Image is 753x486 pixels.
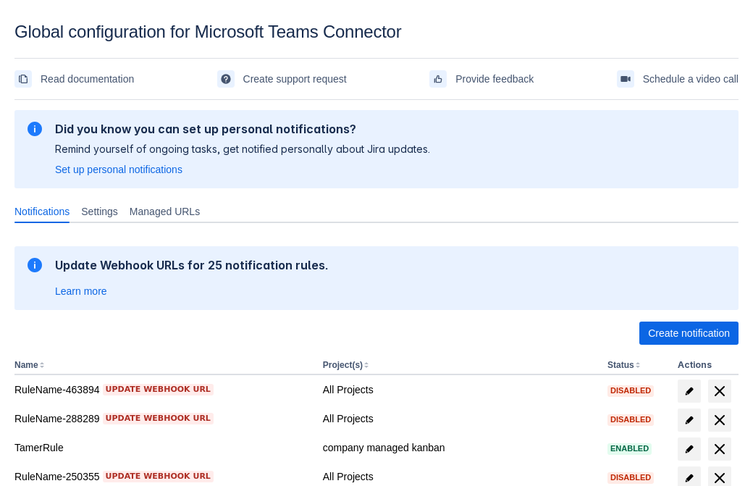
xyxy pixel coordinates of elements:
[14,382,311,397] div: RuleName-463894
[683,443,695,455] span: edit
[711,440,728,458] span: delete
[14,22,739,42] div: Global configuration for Microsoft Teams Connector
[106,384,211,395] span: Update webhook URL
[672,356,739,375] th: Actions
[55,142,430,156] p: Remind yourself of ongoing tasks, get notified personally about Jira updates.
[14,67,134,91] a: Read documentation
[683,414,695,426] span: edit
[620,73,631,85] span: videoCall
[683,472,695,484] span: edit
[607,445,652,453] span: Enabled
[220,73,232,85] span: support
[432,73,444,85] span: feedback
[455,67,534,91] span: Provide feedback
[243,67,347,91] span: Create support request
[711,411,728,429] span: delete
[81,204,118,219] span: Settings
[130,204,200,219] span: Managed URLs
[106,413,211,424] span: Update webhook URL
[643,67,739,91] span: Schedule a video call
[617,67,739,91] a: Schedule a video call
[55,284,107,298] a: Learn more
[14,360,38,370] button: Name
[26,120,43,138] span: information
[607,387,654,395] span: Disabled
[711,382,728,400] span: delete
[55,258,329,272] h2: Update Webhook URLs for 25 notification rules.
[607,360,634,370] button: Status
[323,382,596,397] div: All Projects
[323,440,596,455] div: company managed kanban
[14,411,311,426] div: RuleName-288289
[55,122,430,136] h2: Did you know you can set up personal notifications?
[429,67,534,91] a: Provide feedback
[14,440,311,455] div: TamerRule
[683,385,695,397] span: edit
[217,67,347,91] a: Create support request
[323,411,596,426] div: All Projects
[55,162,182,177] a: Set up personal notifications
[106,471,211,482] span: Update webhook URL
[323,469,596,484] div: All Projects
[648,322,730,345] span: Create notification
[14,204,70,219] span: Notifications
[26,256,43,274] span: information
[41,67,134,91] span: Read documentation
[14,469,311,484] div: RuleName-250355
[607,474,654,482] span: Disabled
[323,360,363,370] button: Project(s)
[17,73,29,85] span: documentation
[639,322,739,345] button: Create notification
[607,416,654,424] span: Disabled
